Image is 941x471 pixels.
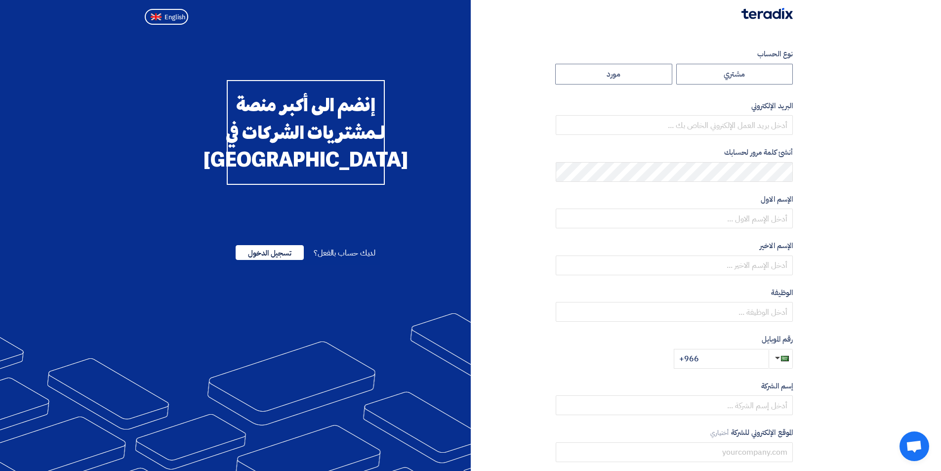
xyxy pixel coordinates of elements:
input: أدخل الإسم الاول ... [556,209,793,228]
label: أنشئ كلمة مرور لحسابك [556,147,793,158]
span: لديك حساب بالفعل؟ [314,247,375,259]
input: أدخل رقم الموبايل ... [674,349,769,369]
input: أدخل إسم الشركة ... [556,395,793,415]
label: مورد [555,64,672,85]
input: أدخل بريد العمل الإلكتروني الخاص بك ... [556,115,793,135]
label: إسم الشركة [556,381,793,392]
div: إنضم الى أكبر منصة لـمشتريات الشركات في [GEOGRAPHIC_DATA] [227,80,385,185]
button: English [145,9,188,25]
span: تسجيل الدخول [236,245,304,260]
input: أدخل الوظيفة ... [556,302,793,322]
div: دردشة مفتوحة [900,431,929,461]
label: الإسم الاول [556,194,793,205]
label: رقم الموبايل [556,334,793,345]
label: البريد الإلكتروني [556,100,793,112]
input: أدخل الإسم الاخير ... [556,256,793,275]
label: الوظيفة [556,287,793,299]
input: yourcompany.com [556,442,793,462]
span: أختياري [710,428,729,437]
img: Teradix logo [741,8,793,19]
img: en-US.png [151,13,162,21]
label: نوع الحساب [556,48,793,60]
span: English [164,14,185,21]
a: تسجيل الدخول [236,247,304,259]
label: الموقع الإلكتروني للشركة [556,427,793,438]
label: مشتري [676,64,793,85]
label: الإسم الاخير [556,240,793,252]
